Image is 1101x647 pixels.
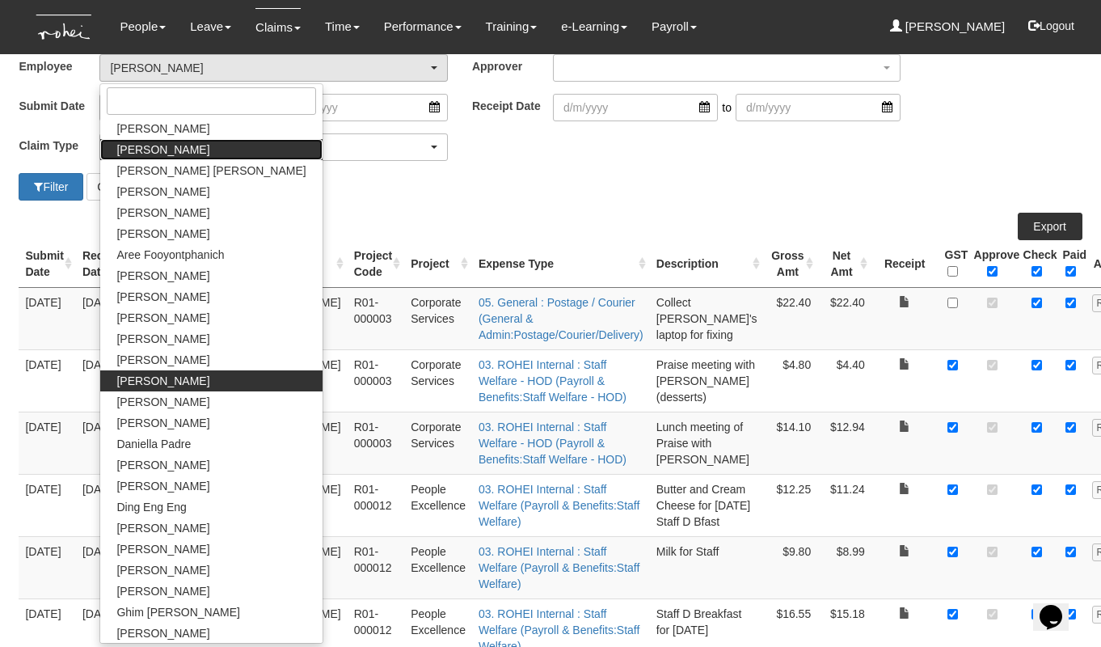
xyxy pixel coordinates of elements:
[19,412,75,474] td: [DATE]
[817,287,871,349] td: $22.40
[736,94,901,121] input: d/m/yyyy
[1018,213,1082,240] a: Export
[255,8,301,46] a: Claims
[472,94,553,117] label: Receipt Date
[404,287,472,349] td: Corporate Services
[472,240,650,288] th: Expense Type : activate to sort column ascending
[116,520,209,536] span: [PERSON_NAME]
[650,240,764,288] th: Description : activate to sort column ascending
[764,349,818,412] td: $4.80
[486,8,538,45] a: Training
[76,349,136,412] td: [DATE]
[348,240,404,288] th: Project Code : activate to sort column ascending
[19,133,99,157] label: Claim Type
[553,94,718,121] input: d/m/yyyy
[76,412,136,474] td: [DATE]
[348,412,404,474] td: R01-000003
[764,412,818,474] td: $14.10
[817,412,871,474] td: $12.94
[404,349,472,412] td: Corporate Services
[325,8,360,45] a: Time
[76,240,136,288] th: Receipt Date : activate to sort column ascending
[116,247,224,263] span: Aree Fooyontphanich
[116,121,209,137] span: [PERSON_NAME]
[116,394,209,410] span: [PERSON_NAME]
[116,415,209,431] span: [PERSON_NAME]
[19,240,75,288] th: Submit Date : activate to sort column ascending
[650,412,764,474] td: Lunch meeting of Praise with [PERSON_NAME]
[110,60,427,76] div: [PERSON_NAME]
[19,287,75,349] td: [DATE]
[19,349,75,412] td: [DATE]
[479,483,639,528] a: 03. ROHEI Internal : Staff Welfare (Payroll & Benefits:Staff Welfare)
[116,436,191,452] span: Daniella Padre
[19,474,75,536] td: [DATE]
[871,240,939,288] th: Receipt
[116,604,239,620] span: Ghim [PERSON_NAME]
[76,536,136,598] td: [DATE]
[404,412,472,474] td: Corporate Services
[76,474,136,536] td: [DATE]
[19,536,75,598] td: [DATE]
[348,474,404,536] td: R01-000012
[817,240,871,288] th: Net Amt : activate to sort column ascending
[116,184,209,200] span: [PERSON_NAME]
[19,54,99,78] label: Employee
[650,287,764,349] td: Collect [PERSON_NAME]'s laptop for fixing
[76,287,136,349] td: [DATE]
[561,8,627,45] a: e-Learning
[348,536,404,598] td: R01-000012
[348,287,404,349] td: R01-000003
[120,8,167,45] a: People
[764,536,818,598] td: $9.80
[1017,240,1057,288] th: Check
[1033,582,1085,631] iframe: chat widget
[116,478,209,494] span: [PERSON_NAME]
[116,352,209,368] span: [PERSON_NAME]
[1017,6,1086,45] button: Logout
[650,349,764,412] td: Praise meeting with [PERSON_NAME] (desserts)
[479,358,626,404] a: 03. ROHEI Internal : Staff Welfare - HOD (Payroll & Benefits:Staff Welfare - HOD)
[19,173,83,201] button: Filter
[116,226,209,242] span: [PERSON_NAME]
[479,545,639,590] a: 03. ROHEI Internal : Staff Welfare (Payroll & Benefits:Staff Welfare)
[116,373,209,389] span: [PERSON_NAME]
[283,94,448,121] input: d/m/yyyy
[116,541,209,557] span: [PERSON_NAME]
[472,54,553,78] label: Approver
[116,205,209,221] span: [PERSON_NAME]
[99,54,447,82] button: [PERSON_NAME]
[764,287,818,349] td: $22.40
[116,625,209,641] span: [PERSON_NAME]
[116,583,209,599] span: [PERSON_NAME]
[116,142,209,158] span: [PERSON_NAME]
[1057,240,1086,288] th: Paid
[968,240,1017,288] th: Approve
[764,474,818,536] td: $12.25
[116,562,209,578] span: [PERSON_NAME]
[650,474,764,536] td: Butter and Cream Cheese for [DATE] Staff D Bfast
[652,8,697,45] a: Payroll
[116,457,209,473] span: [PERSON_NAME]
[116,499,186,515] span: Ding Eng Eng
[817,349,871,412] td: $4.40
[890,8,1006,45] a: [PERSON_NAME]
[348,349,404,412] td: R01-000003
[116,268,209,284] span: [PERSON_NAME]
[19,94,99,117] label: Submit Date
[479,296,643,341] a: 05. General : Postage / Courier (General & Admin:Postage/Courier/Delivery)
[116,163,306,179] span: [PERSON_NAME] [PERSON_NAME]
[116,331,209,347] span: [PERSON_NAME]
[404,536,472,598] td: People Excellence
[764,240,818,288] th: Gross Amt : activate to sort column ascending
[404,240,472,288] th: Project : activate to sort column ascending
[939,240,968,288] th: GST
[116,310,209,326] span: [PERSON_NAME]
[190,8,231,45] a: Leave
[650,536,764,598] td: Milk for Staff
[479,421,626,466] a: 03. ROHEI Internal : Staff Welfare - HOD (Payroll & Benefits:Staff Welfare - HOD)
[404,474,472,536] td: People Excellence
[817,474,871,536] td: $11.24
[86,173,162,201] button: Clear Filter
[718,94,736,121] span: to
